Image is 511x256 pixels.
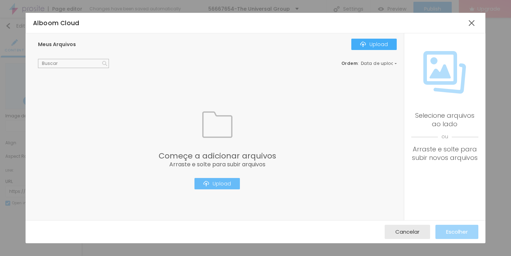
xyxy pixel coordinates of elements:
[194,178,240,189] button: IconeUpload
[203,181,231,187] div: Upload
[38,41,76,48] span: Meus Arquivos
[341,60,358,66] span: Ordem
[159,152,276,160] span: Começe a adicionar arquivos
[159,162,276,167] span: Arraste e solte para subir arquivos
[202,110,232,140] img: Icone
[411,128,478,145] span: ou
[361,61,398,66] span: Data de upload
[351,39,397,50] button: IconeUpload
[446,229,468,235] span: Escolher
[102,61,107,66] img: Icone
[203,181,209,187] img: Icone
[360,41,366,47] img: Icone
[341,61,397,66] div: :
[38,59,109,68] input: Buscar
[435,225,478,239] button: Escolher
[395,229,419,235] span: Cancelar
[33,19,79,27] span: Alboom Cloud
[411,111,478,162] div: Selecione arquivos ao lado Arraste e solte para subir novos arquivos
[385,225,430,239] button: Cancelar
[423,51,466,94] img: Icone
[360,41,388,47] div: Upload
